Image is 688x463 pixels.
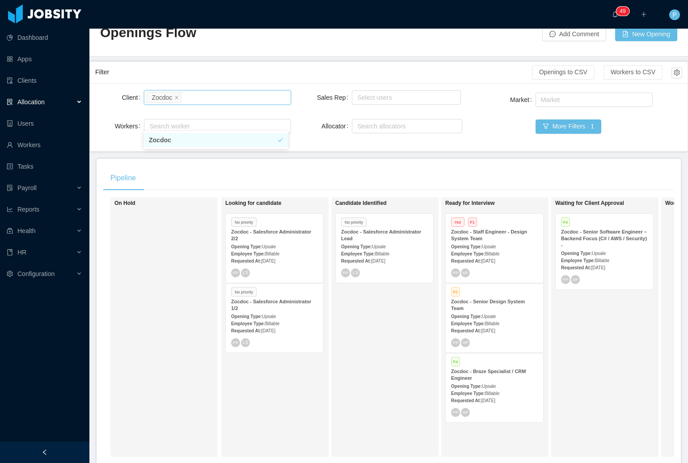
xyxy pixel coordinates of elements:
[532,65,595,80] button: Openings to CSV
[174,95,179,100] i: icon: close
[573,277,578,281] span: MP
[7,136,82,154] a: icon: userWorkers
[103,166,143,191] div: Pipeline
[561,258,595,263] strong: Employee Type:
[595,258,609,263] span: Billable
[265,321,279,326] span: Billable
[17,249,26,256] span: HR
[17,206,39,213] span: Reports
[542,27,606,41] button: icon: messageAdd Comment
[278,137,283,143] i: icon: check
[372,244,386,249] span: Upsale
[231,259,261,263] strong: Requested At:
[536,119,601,134] button: icon: filterMore Filters · 1
[451,217,464,227] span: Hot
[451,244,482,249] strong: Opening Type:
[147,92,181,103] li: Zocdoc
[7,115,82,132] a: icon: robotUsers
[231,314,262,319] strong: Opening Type:
[451,314,482,319] strong: Opening Type:
[604,65,663,80] button: Workers to CSV
[341,244,372,249] strong: Opening Type:
[555,200,680,207] h1: Waiting for Client Approval
[232,340,238,345] span: PP
[17,270,55,277] span: Configuration
[152,93,172,102] div: Zocdoc
[451,369,526,381] strong: Zocdoc - Braze Specialist / CRM Engineer
[261,328,275,333] span: [DATE]
[452,410,458,415] span: PP
[100,24,389,42] h2: Openings Flow
[147,121,152,132] input: Workers
[231,321,265,326] strong: Employee Type:
[17,227,35,234] span: Health
[451,251,485,256] strong: Employee Type:
[451,287,460,297] span: P2
[7,206,13,212] i: icon: line-chart
[231,217,257,227] span: No priority
[7,72,82,89] a: icon: auditClients
[7,157,82,175] a: icon: profileTasks
[355,121,359,132] input: Allocator
[317,94,352,101] label: Sales Rep
[7,185,13,191] i: icon: file-protect
[122,94,144,101] label: Client
[7,249,13,255] i: icon: book
[541,95,644,104] div: Market
[451,384,482,389] strong: Opening Type:
[451,321,485,326] strong: Employee Type:
[261,259,275,263] span: [DATE]
[616,7,629,16] sup: 49
[7,50,82,68] a: icon: appstoreApps
[562,277,568,282] span: PP
[7,99,13,105] i: icon: solution
[231,287,257,297] span: No priority
[451,398,481,403] strong: Requested At:
[265,251,279,256] span: Billable
[225,200,350,207] h1: Looking for candidate
[485,391,499,396] span: Billable
[341,217,367,227] span: No priority
[335,200,460,207] h1: Candidate Identified
[262,314,276,319] span: Upsale
[451,259,481,263] strong: Requested At:
[231,299,311,311] strong: Zocdoc - Salesforce Administrator 1/2
[451,328,481,333] strong: Requested At:
[451,229,527,241] strong: Zocdoc - Staff Engineer - Design System Team
[481,328,495,333] span: [DATE]
[510,96,536,103] label: Market
[445,200,570,207] h1: Ready for Interview
[232,270,238,275] span: PP
[375,251,389,256] span: Billable
[482,384,496,389] span: Upsale
[592,251,606,256] span: Upsale
[144,133,288,147] li: Zocdoc
[243,270,249,275] span: LS
[17,184,37,191] span: Payroll
[7,228,13,234] i: icon: medicine-box
[371,259,385,263] span: [DATE]
[463,271,468,275] span: MP
[481,398,495,403] span: [DATE]
[672,9,676,20] span: P
[341,229,421,241] strong: Zocdoc - Salesforce Administrator Lead
[7,271,13,277] i: icon: setting
[561,229,647,248] strong: Zocdoc - Senior Software Engineer – Backend Focus (C# / AWS / Security) -
[620,7,623,16] p: 4
[612,11,618,17] i: icon: bell
[115,123,144,130] label: Workers
[342,270,348,275] span: PP
[561,251,592,256] strong: Opening Type:
[591,265,605,270] span: [DATE]
[463,340,468,344] span: MP
[231,244,262,249] strong: Opening Type:
[357,122,452,131] div: Search allocators
[149,122,277,131] div: Search worker
[7,29,82,47] a: icon: pie-chartDashboard
[615,27,677,41] button: icon: file-addNew Opening
[561,217,570,227] span: P4
[641,11,647,17] i: icon: plus
[451,299,525,311] strong: Zocdoc - Senior Design System Team
[451,357,460,366] span: P4
[341,251,375,256] strong: Employee Type:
